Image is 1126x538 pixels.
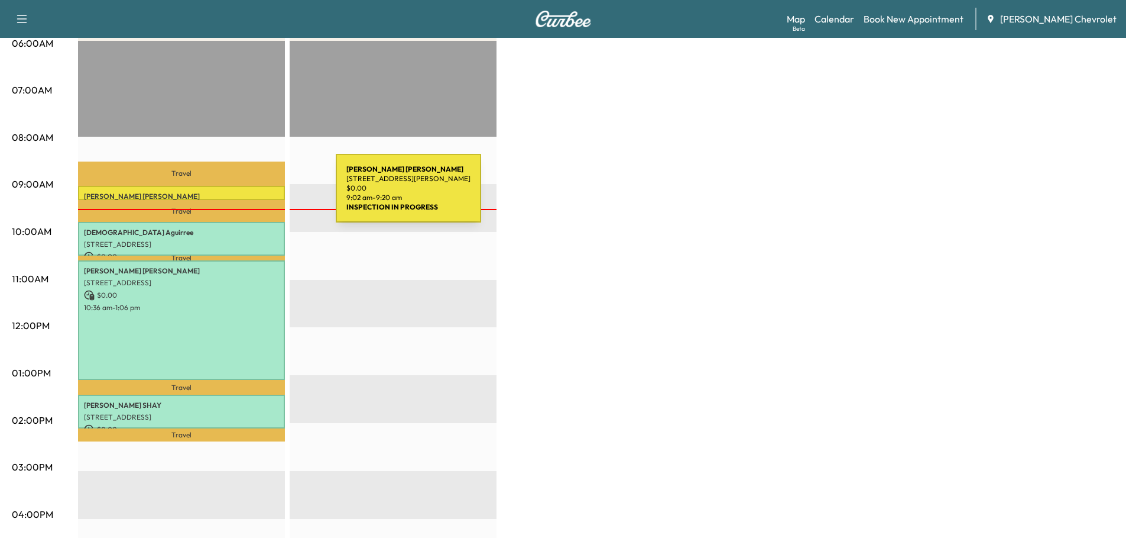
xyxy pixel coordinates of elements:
p: $ 0.00 [84,252,279,262]
p: Travel [78,162,285,185]
p: [STREET_ADDRESS] [84,278,279,288]
p: Travel [78,380,285,395]
p: [STREET_ADDRESS] [84,240,279,249]
p: Travel [78,200,285,223]
a: Calendar [815,12,854,26]
p: [PERSON_NAME] SHAY [84,401,279,410]
p: 03:00PM [12,460,53,474]
p: 09:00AM [12,177,53,191]
p: 10:00AM [12,224,51,239]
div: Beta [793,24,805,33]
p: 01:00PM [12,366,51,380]
p: 02:00PM [12,413,53,427]
p: 11:00AM [12,272,48,286]
p: 08:00AM [12,130,53,144]
p: 07:00AM [12,83,52,97]
p: [STREET_ADDRESS] [84,413,279,422]
p: 12:00PM [12,318,50,333]
p: [PERSON_NAME] [PERSON_NAME] [84,266,279,276]
p: 10:36 am - 1:06 pm [84,303,279,313]
span: [PERSON_NAME] Chevrolet [1000,12,1117,26]
p: $ 0.00 [84,290,279,301]
img: Curbee Logo [535,11,592,27]
p: [DEMOGRAPHIC_DATA] Aguirree [84,228,279,237]
p: $ 0.00 [84,424,279,435]
a: Book New Appointment [864,12,963,26]
p: 04:00PM [12,507,53,521]
p: Travel [78,256,285,260]
p: 06:00AM [12,36,53,50]
p: [PERSON_NAME] [PERSON_NAME] [84,192,279,201]
p: Travel [78,429,285,442]
a: MapBeta [787,12,805,26]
